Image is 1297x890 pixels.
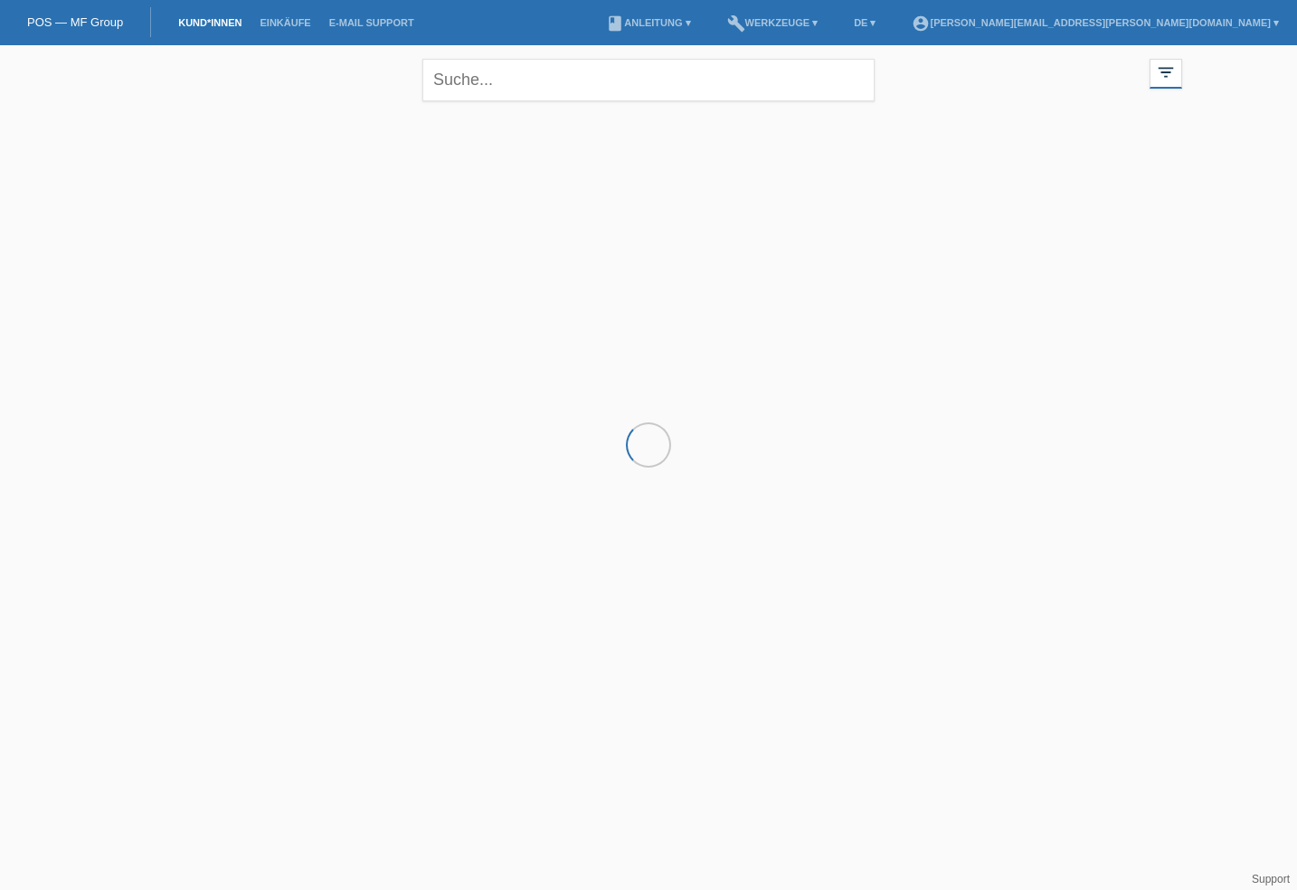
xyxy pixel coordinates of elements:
[1156,62,1176,82] i: filter_list
[845,17,885,28] a: DE ▾
[422,59,875,101] input: Suche...
[597,17,699,28] a: bookAnleitung ▾
[27,15,123,29] a: POS — MF Group
[606,14,624,33] i: book
[169,17,251,28] a: Kund*innen
[320,17,423,28] a: E-Mail Support
[903,17,1288,28] a: account_circle[PERSON_NAME][EMAIL_ADDRESS][PERSON_NAME][DOMAIN_NAME] ▾
[251,17,319,28] a: Einkäufe
[912,14,930,33] i: account_circle
[727,14,745,33] i: build
[718,17,828,28] a: buildWerkzeuge ▾
[1252,873,1290,885] a: Support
